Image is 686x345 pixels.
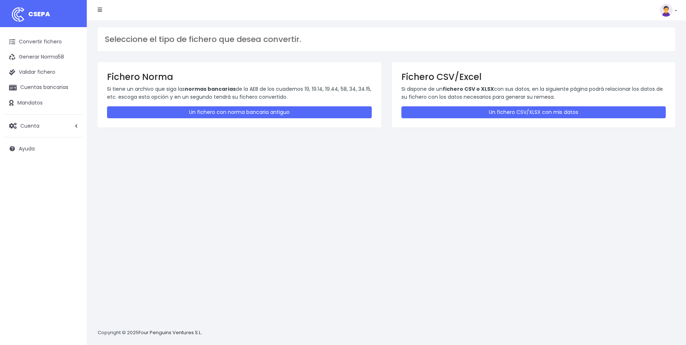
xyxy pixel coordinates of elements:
[139,329,202,336] a: Four Penguins Ventures S.L.
[20,122,39,129] span: Cuenta
[105,35,668,44] h3: Seleccione el tipo de fichero que desea convertir.
[4,141,83,156] a: Ayuda
[107,85,372,101] p: Si tiene un archivo que siga las de la AEB de los cuadernos 19, 19.14, 19.44, 58, 34, 34.15, etc....
[9,5,27,24] img: logo
[4,80,83,95] a: Cuentas bancarias
[401,72,666,82] h3: Fichero CSV/Excel
[401,106,666,118] a: Un fichero CSV/XLSX con mis datos
[107,106,372,118] a: Un fichero con norma bancaria antiguo
[185,85,236,93] strong: normas bancarias
[19,145,35,152] span: Ayuda
[28,9,50,18] span: CSEPA
[4,34,83,50] a: Convertir fichero
[4,50,83,65] a: Generar Norma58
[4,118,83,133] a: Cuenta
[4,65,83,80] a: Validar fichero
[107,72,372,82] h3: Fichero Norma
[4,95,83,111] a: Mandatos
[660,4,673,17] img: profile
[98,329,203,337] p: Copyright © 2025 .
[401,85,666,101] p: Si dispone de un con sus datos, en la siguiente página podrá relacionar los datos de su fichero c...
[443,85,494,93] strong: fichero CSV o XLSX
